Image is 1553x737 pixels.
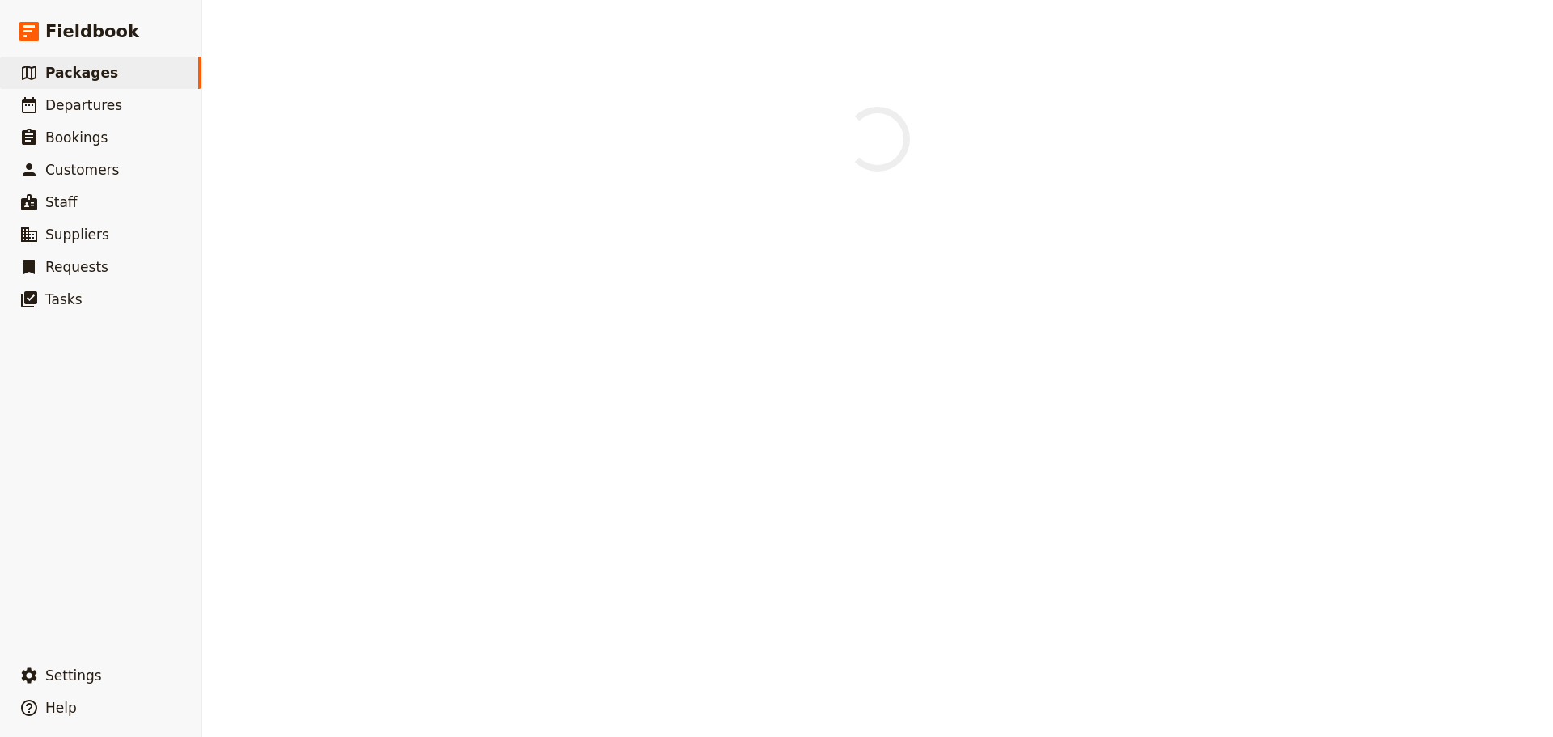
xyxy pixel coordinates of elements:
span: Customers [45,162,119,178]
span: Tasks [45,291,83,307]
span: Staff [45,194,78,210]
span: Departures [45,97,122,113]
span: Requests [45,259,108,275]
span: Help [45,700,77,716]
span: Fieldbook [45,19,139,44]
span: Packages [45,65,118,81]
span: Settings [45,667,102,684]
span: Suppliers [45,227,109,243]
span: Bookings [45,129,108,146]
